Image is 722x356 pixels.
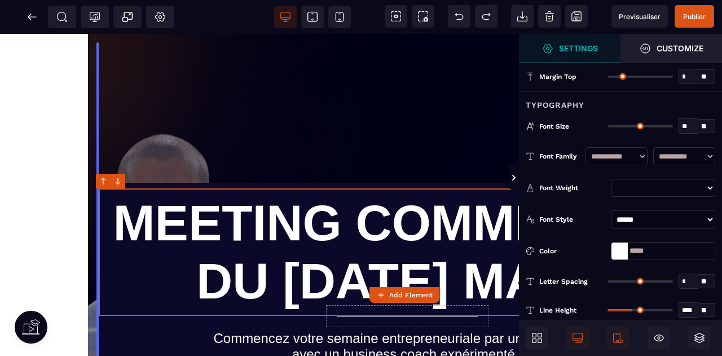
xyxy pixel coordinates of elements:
span: Tracking [89,11,100,23]
h1: MEETING COMMERCIAL DU [DATE] MATIN [99,155,716,282]
div: Font Family [539,151,580,162]
span: Mobile Only [607,327,629,349]
span: Screenshot [412,5,434,28]
strong: Add Element [389,291,433,299]
span: Open Blocks [526,327,548,349]
span: Font Size [539,122,569,131]
div: Color [539,245,606,257]
span: SEO [56,11,68,23]
span: Preview [611,5,668,28]
span: Previsualiser [619,12,661,21]
span: Line Height [539,306,576,315]
strong: Settings [559,44,598,52]
span: View components [385,5,407,28]
div: Font Weight [539,182,606,194]
span: Letter Spacing [539,277,588,286]
span: Publier [683,12,706,21]
span: Setting Body [155,11,166,23]
span: Settings [519,34,620,63]
div: Typography [519,91,722,112]
span: Popup [122,11,133,23]
div: Font Style [539,214,606,225]
button: Add Element [369,287,439,303]
h2: Commencez votre semaine entrepreneuriale par un point hebdo avec un business coach expérimenté ! [99,291,716,334]
span: Open Style Manager [620,34,722,63]
span: Desktop Only [566,327,589,349]
span: Margin Top [539,72,576,81]
strong: Customize [657,44,703,52]
span: Hide/Show Block [648,327,670,349]
span: Open Layers [688,327,711,349]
